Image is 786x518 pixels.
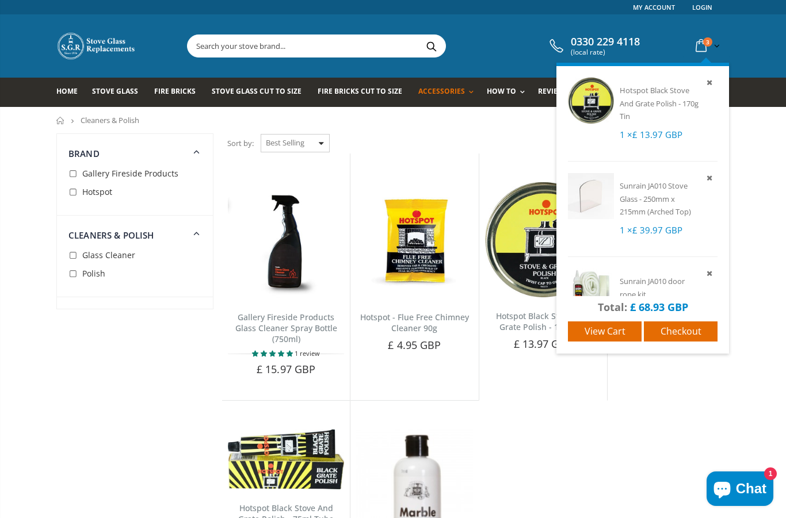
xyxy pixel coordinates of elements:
span: Cleaners & Polish [68,229,154,241]
span: Stove Glass [92,86,138,96]
span: Checkout [661,325,701,337]
span: Hotspot [82,186,112,197]
a: Sunrain JA010 Stove Glass - 250mm x 215mm (Arched Top) [620,181,691,217]
span: £ 13.97 GBP [632,129,682,140]
span: View cart [585,325,625,337]
a: Checkout [644,321,718,342]
img: Flue Cleaner 90g [356,182,472,298]
span: Sort by: [227,133,254,154]
span: Fire Bricks Cut To Size [318,86,402,96]
a: Reviews [538,78,577,107]
span: Glass Cleaner [82,250,135,260]
button: Search [418,35,444,57]
inbox-online-store-chat: Shopify online store chat [703,471,777,509]
a: Hotspot - Flue Free Chimney Cleaner 90g [360,312,469,333]
img: Sunrain JA010 Stove Glass - 250mm x 215mm (Arched Top) [568,173,614,219]
a: How To [487,78,531,107]
a: Fire Bricks [154,78,204,107]
a: Remove item [704,171,718,185]
a: 3 [691,34,722,57]
img: Hotspot Black Stove And Grate Polish - 75ml Tube [228,429,344,489]
a: Remove item [704,76,718,89]
a: Sunrain JA010 door rope kit [620,276,685,300]
span: Polish [82,268,105,279]
a: Stove Glass [92,78,147,107]
span: 0330 229 4118 [571,36,640,48]
span: 5.00 stars [252,349,295,358]
span: Gallery Fireside Products [82,168,178,179]
a: Stove Glass Cut To Size [212,78,310,107]
a: 0330 229 4118 (local rate) [547,36,640,56]
span: £ 39.97 GBP [632,224,682,236]
a: Home [56,117,65,124]
a: Fire Bricks Cut To Size [318,78,411,107]
img: Stove Glass Replacement [56,32,137,60]
span: £ 68.93 GBP [630,300,688,314]
span: Total: [598,300,627,314]
img: The Gallery Stove Glass Cleaner Spray Bottle (750ml) [228,182,344,298]
span: Home [56,86,78,96]
a: Accessories [418,78,479,107]
img: Sunrain JA010 door rope kit [568,268,614,304]
a: Remove item [704,267,718,280]
span: Fire Bricks [154,86,196,96]
a: View cart [568,321,642,342]
span: £ 13.97 GBP [514,337,573,351]
span: Brand [68,148,100,159]
span: How To [487,86,516,96]
span: Stove Glass Cut To Size [212,86,301,96]
span: 1 × [620,224,682,236]
input: Search your stove brand... [188,35,574,57]
span: Cleaners & Polish [81,115,139,125]
a: Home [56,78,86,107]
img: Hotspot Black Stove And Grate Polish - 170g Tin [485,182,601,297]
span: Reviews [538,86,568,96]
span: Accessories [418,86,465,96]
img: Hotspot Black Stove And Grate Polish - 170g Tin [568,78,614,123]
a: Gallery Fireside Products Glass Cleaner Spray Bottle (750ml) [235,312,337,344]
span: 1 review [295,349,320,358]
span: £ 4.95 GBP [388,338,441,352]
span: £ 15.97 GBP [257,362,315,376]
a: Hotspot Black Stove And Grate Polish - 170g Tin [620,85,699,121]
span: 3 [703,37,712,47]
span: 1 × [620,129,682,140]
a: Hotspot Black Stove And Grate Polish - 170g Tin [496,310,590,332]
